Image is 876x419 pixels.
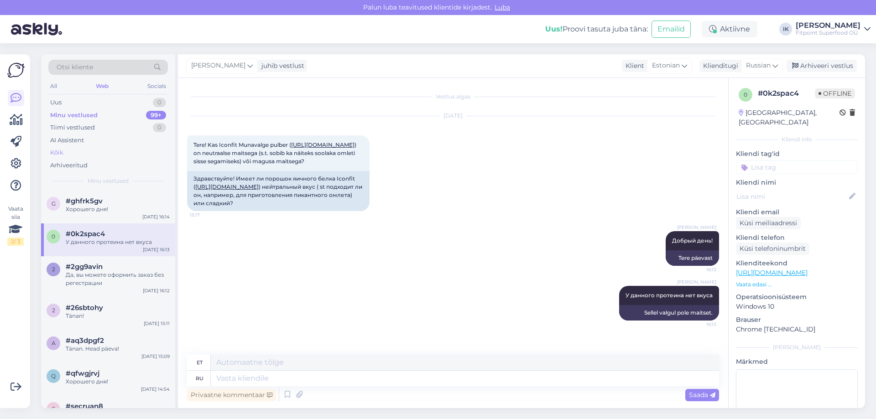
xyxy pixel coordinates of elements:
[682,321,716,328] span: 16:13
[50,161,88,170] div: Arhiveeritud
[50,136,84,145] div: AI Assistent
[744,91,747,98] span: 0
[492,3,513,11] span: Luba
[545,24,648,35] div: Proovi tasuta juba täna:
[736,292,858,302] p: Operatsioonisüsteem
[736,207,858,217] p: Kliendi email
[187,112,719,120] div: [DATE]
[672,237,713,244] span: Добрый день!
[52,405,55,412] span: s
[736,217,801,229] div: Küsi meiliaadressi
[699,61,738,71] div: Klienditugi
[146,80,168,92] div: Socials
[48,80,59,92] div: All
[66,312,170,320] div: Tänan!
[796,22,871,36] a: [PERSON_NAME]Fitpoint Superfood OÜ
[689,391,715,399] span: Saada
[191,61,245,71] span: [PERSON_NAME]
[88,177,129,185] span: Minu vestlused
[57,62,93,72] span: Otsi kliente
[66,369,99,378] span: #qfwgjrvj
[7,205,24,246] div: Vaata siia
[619,305,719,321] div: Sellel valgul pole maitset.
[815,88,855,98] span: Offline
[195,183,259,190] a: [URL][DOMAIN_NAME]
[66,197,103,205] span: #ghfrk5gv
[52,307,55,314] span: 2
[736,343,858,352] div: [PERSON_NAME]
[736,135,858,144] div: Kliendi info
[52,266,55,273] span: 2
[187,171,370,211] div: Здравствуйте! Имеет ли порошок яичного белка Iconfit ( ) нейтральный вкус ( st подходит ли он, на...
[652,21,691,38] button: Emailid
[52,340,56,347] span: a
[94,80,110,92] div: Web
[736,315,858,325] p: Brauser
[190,212,224,218] span: 15:17
[736,325,858,334] p: Chrome [TECHNICAL_ID]
[52,233,55,240] span: 0
[193,141,358,165] span: Tere! Kas Iconfit Munavalge pulber ( ) on neutraalse maitsega (s.t. sobib ka näiteks soolaka omle...
[50,123,95,132] div: Tiimi vestlused
[736,233,858,243] p: Kliendi telefon
[50,148,63,157] div: Kõik
[66,402,103,410] span: #secruan8
[677,279,716,285] span: [PERSON_NAME]
[652,61,680,71] span: Estonian
[739,108,839,127] div: [GEOGRAPHIC_DATA], [GEOGRAPHIC_DATA]
[197,355,203,370] div: et
[736,259,858,268] p: Klienditeekond
[291,141,355,148] a: [URL][DOMAIN_NAME]
[50,98,62,107] div: Uus
[143,287,170,294] div: [DATE] 16:12
[736,243,809,255] div: Küsi telefoninumbrit
[666,250,719,266] div: Tere päevast
[51,372,56,379] span: q
[702,21,757,37] div: Aktiivne
[66,271,170,287] div: Да, вы можете оформить заказ без регестрации
[736,357,858,367] p: Märkmed
[258,61,304,71] div: juhib vestlust
[736,280,858,289] p: Vaata edasi ...
[66,336,104,345] span: #aq3dpgf2
[187,389,276,401] div: Privaatne kommentaar
[677,224,716,231] span: [PERSON_NAME]
[66,304,103,312] span: #26sbtohy
[736,302,858,311] p: Windows 10
[796,22,860,29] div: [PERSON_NAME]
[7,238,24,246] div: 2 / 3
[146,111,166,120] div: 99+
[779,23,792,36] div: IK
[736,149,858,159] p: Kliendi tag'id
[153,98,166,107] div: 0
[7,62,25,79] img: Askly Logo
[622,61,644,71] div: Klient
[736,269,808,277] a: [URL][DOMAIN_NAME]
[66,238,170,246] div: У данного протеина нет вкуса
[796,29,860,36] div: Fitpoint Superfood OÜ
[153,123,166,132] div: 0
[787,60,857,72] div: Arhiveeri vestlus
[545,25,563,33] b: Uus!
[66,345,170,353] div: Tänan. Head päeva!
[50,111,98,120] div: Minu vestlused
[736,191,847,202] input: Lisa nimi
[187,93,719,101] div: Vestlus algas
[142,213,170,220] div: [DATE] 16:14
[736,160,858,174] input: Lisa tag
[626,292,713,299] span: У данного протеина нет вкуса
[143,246,170,253] div: [DATE] 16:13
[746,61,771,71] span: Russian
[682,266,716,273] span: 16:13
[196,371,203,386] div: ru
[758,88,815,99] div: # 0k2spac4
[144,320,170,327] div: [DATE] 15:11
[66,378,170,386] div: Хорошего дня!
[141,386,170,393] div: [DATE] 14:54
[736,178,858,187] p: Kliendi nimi
[141,353,170,360] div: [DATE] 15:09
[66,205,170,213] div: Хорошего дня!
[52,200,56,207] span: g
[66,263,103,271] span: #2gg9avin
[66,230,105,238] span: #0k2spac4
